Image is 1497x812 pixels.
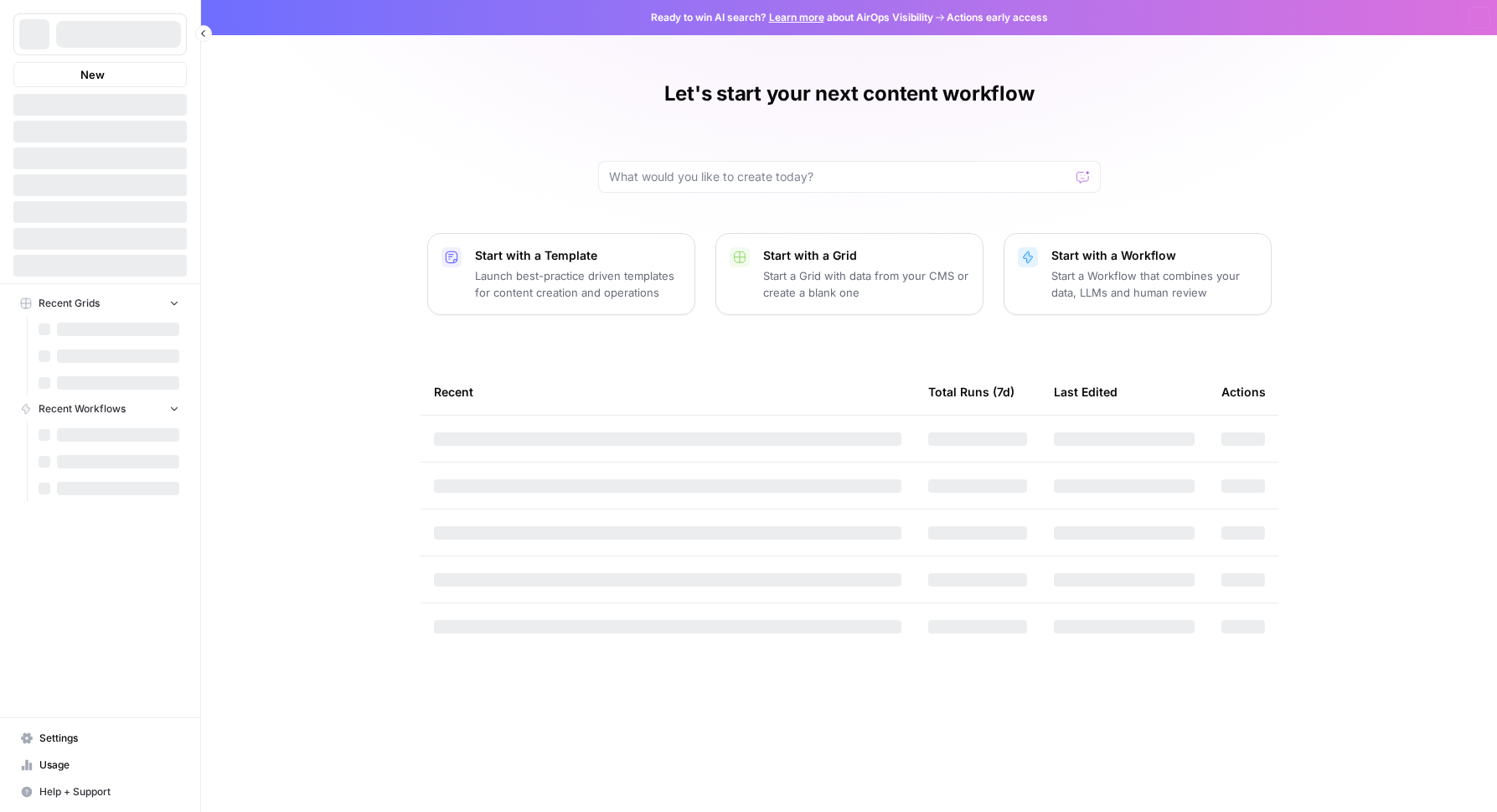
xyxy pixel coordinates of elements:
[39,731,179,746] span: Settings
[769,11,824,23] a: Learn more
[763,247,969,264] p: Start with a Grid
[475,267,681,301] p: Launch best-practice driven templates for content creation and operations
[434,369,901,415] div: Recent
[1051,247,1257,264] p: Start with a Workflow
[13,396,187,422] button: Recent Workflows
[13,778,187,805] button: Help + Support
[13,725,187,752] a: Settings
[39,784,179,799] span: Help + Support
[928,369,1014,415] div: Total Runs (7d)
[475,247,681,264] p: Start with a Template
[1221,369,1266,415] div: Actions
[609,168,1070,185] input: What would you like to create today?
[763,267,969,301] p: Start a Grid with data from your CMS or create a blank one
[13,291,187,316] button: Recent Grids
[664,80,1035,107] h1: Let's start your next content workflow
[13,62,187,87] button: New
[39,758,179,773] span: Usage
[39,401,126,416] span: Recent Workflows
[80,66,105,83] span: New
[1004,233,1272,315] button: Start with a WorkflowStart a Workflow that combines your data, LLMs and human review
[39,296,100,311] span: Recent Grids
[1054,369,1118,415] div: Last Edited
[427,233,695,315] button: Start with a TemplateLaunch best-practice driven templates for content creation and operations
[651,10,933,25] span: Ready to win AI search? about AirOps Visibility
[947,10,1048,25] span: Actions early access
[13,752,187,778] a: Usage
[715,233,983,315] button: Start with a GridStart a Grid with data from your CMS or create a blank one
[1051,267,1257,301] p: Start a Workflow that combines your data, LLMs and human review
